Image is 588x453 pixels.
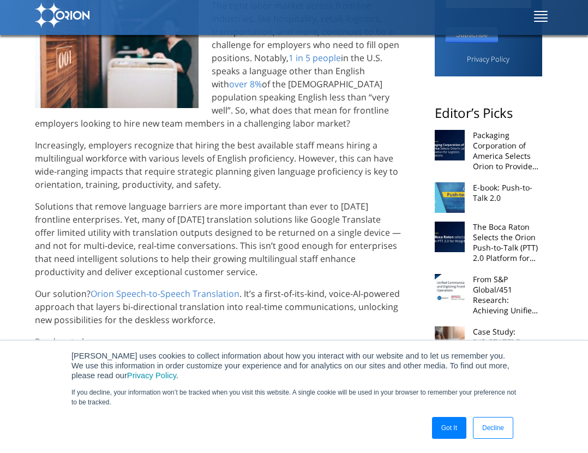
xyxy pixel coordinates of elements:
img: Packaging Corp of America chooses Orion's Language Translation [435,130,465,160]
span: Increasingly, employers recognize that hiring the best available staff means hiring a multilingua... [35,139,398,190]
h2: Editor’s Picks [435,104,543,122]
a: The Boca Raton Selects the Orion Push-to-Talk (PTT) 2.0 Platform for Frontline Communications [473,222,542,263]
a: From S&P Global/451 Research: Achieving Unified Communications and Digitizing Frontline Operation... [473,274,542,315]
span: over 8% [229,78,262,90]
a: Orion Speech-to-Speech Translation [91,288,239,300]
p: If you decline, your information won’t be tracked when you visit this website. A single cookie wi... [71,388,517,407]
span: Solutions that remove language barriers are more important than ever to [DATE] frontline enterpri... [35,200,401,278]
a: Packaging Corporation of America Selects Orion to Provide Real-Time Language Translation for Logi... [473,130,542,171]
a: Privacy Policy [467,54,509,64]
a: E-book: Push-to-Talk 2.0 [473,182,542,203]
span: Read on to learn more. [35,336,130,348]
img: Orion [35,3,89,28]
span: in the U.S. speaks a language other than English with [212,52,382,90]
a: 1 in 5 people [289,52,341,64]
span: Our solution? . It’s a first-of-its-kind, voice-AI-powered approach that layers bi-directional tr... [35,288,400,326]
iframe: Chat Widget [392,326,588,453]
img: The Boca Raton Selects Orion PTT 2.0 for Hospitality [435,222,465,252]
img: Unified communications for frontline operations [435,274,465,305]
a: Privacy Policy [127,371,176,380]
span: [PERSON_NAME] uses cookies to collect information about how you interact with our website and to ... [71,351,509,380]
a: over 8% [229,78,262,91]
img: Unified communications and PTT 2.0 [435,182,465,213]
